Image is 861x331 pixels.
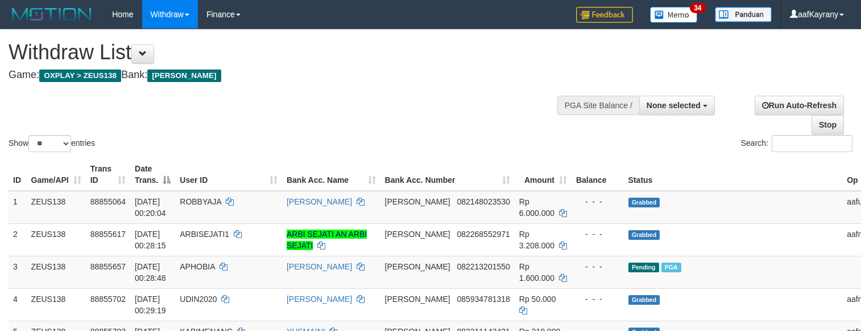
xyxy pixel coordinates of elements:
[624,158,843,191] th: Status
[27,191,86,224] td: ZEUS138
[9,135,95,152] label: Show entries
[86,158,130,191] th: Trans ID: activate to sort column ascending
[576,293,619,305] div: - - -
[180,197,221,206] span: ROBBYAJA
[28,135,71,152] select: Showentries
[9,158,27,191] th: ID
[457,295,510,304] span: Copy 085934781318 to clipboard
[628,230,660,240] span: Grabbed
[147,70,221,82] span: [PERSON_NAME]
[282,158,380,191] th: Bank Acc. Name: activate to sort column ascending
[90,230,126,239] span: 88855617
[180,230,229,239] span: ARBISEJATI1
[180,295,217,304] span: UDIN2020
[9,6,95,23] img: MOTION_logo.png
[572,158,624,191] th: Balance
[27,256,86,288] td: ZEUS138
[661,263,681,272] span: Marked by aafkaynarin
[9,256,27,288] td: 3
[180,262,214,271] span: APHOBIA
[690,3,705,13] span: 34
[519,197,554,218] span: Rp 6.000.000
[576,261,619,272] div: - - -
[175,158,282,191] th: User ID: activate to sort column ascending
[650,7,698,23] img: Button%20Memo.svg
[135,197,166,218] span: [DATE] 00:20:04
[812,115,844,134] a: Stop
[9,70,562,81] h4: Game: Bank:
[9,288,27,321] td: 4
[519,262,554,283] span: Rp 1.600.000
[755,96,844,115] a: Run Auto-Refresh
[772,135,852,152] input: Search:
[27,158,86,191] th: Game/API: activate to sort column ascending
[647,101,701,110] span: None selected
[27,288,86,321] td: ZEUS138
[515,158,572,191] th: Amount: activate to sort column ascending
[457,230,510,239] span: Copy 082268552971 to clipboard
[385,230,450,239] span: [PERSON_NAME]
[9,223,27,256] td: 2
[519,230,554,250] span: Rp 3.208.000
[576,7,633,23] img: Feedback.jpg
[135,295,166,315] span: [DATE] 00:29:19
[457,197,510,206] span: Copy 082148023530 to clipboard
[287,262,352,271] a: [PERSON_NAME]
[628,198,660,207] span: Grabbed
[741,135,852,152] label: Search:
[519,295,556,304] span: Rp 50.000
[90,262,126,271] span: 88855657
[628,295,660,305] span: Grabbed
[639,96,715,115] button: None selected
[27,223,86,256] td: ZEUS138
[628,263,659,272] span: Pending
[39,70,121,82] span: OXPLAY > ZEUS138
[385,262,450,271] span: [PERSON_NAME]
[385,197,450,206] span: [PERSON_NAME]
[457,262,510,271] span: Copy 082213201550 to clipboard
[135,262,166,283] span: [DATE] 00:28:48
[287,230,367,250] a: ARBI SEJATI AN ARBI SEJATI
[576,196,619,207] div: - - -
[90,295,126,304] span: 88855702
[380,158,515,191] th: Bank Acc. Number: activate to sort column ascending
[9,191,27,224] td: 1
[135,230,166,250] span: [DATE] 00:28:15
[715,7,772,22] img: panduan.png
[287,295,352,304] a: [PERSON_NAME]
[9,41,562,64] h1: Withdraw List
[385,295,450,304] span: [PERSON_NAME]
[287,197,352,206] a: [PERSON_NAME]
[576,228,619,240] div: - - -
[130,158,175,191] th: Date Trans.: activate to sort column descending
[90,197,126,206] span: 88855064
[557,96,639,115] div: PGA Site Balance /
